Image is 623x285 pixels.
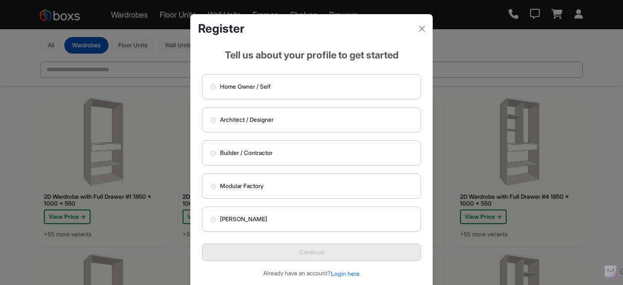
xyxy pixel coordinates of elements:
span: Modular Factory [220,182,263,190]
input: Builder / Contractor [210,151,216,156]
span: Builder / Contractor [220,149,273,157]
input: Home Owner / Self [210,84,216,90]
span: Architect / Designer [220,115,274,124]
span: Already have an account? [263,269,330,277]
button: Close [415,22,429,36]
button: Login here [330,269,360,279]
h4: Register [198,22,244,36]
input: Modular Factory [210,184,216,190]
input: [PERSON_NAME] [210,217,216,223]
p: Tell us about your profile to get started [202,48,421,62]
span: [PERSON_NAME] [220,215,267,224]
input: Architect / Designer [210,117,216,123]
span: Home Owner / Self [220,82,271,91]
